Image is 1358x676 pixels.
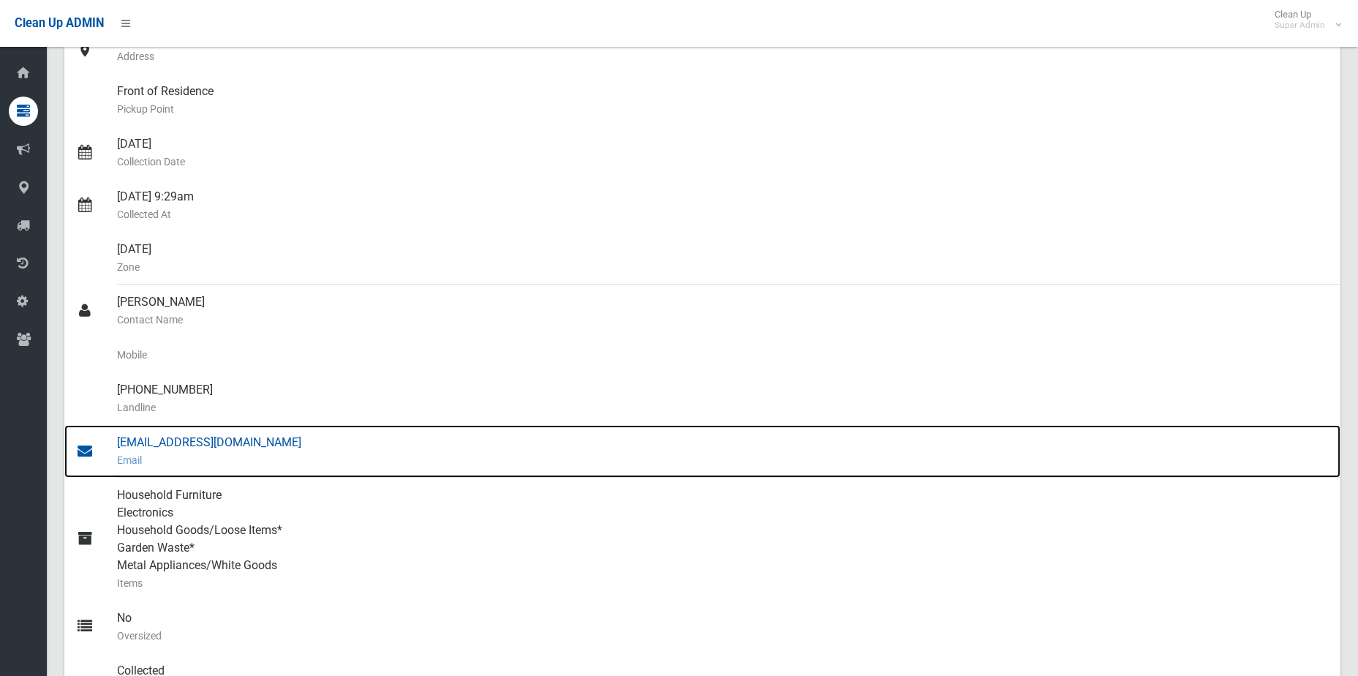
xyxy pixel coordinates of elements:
div: No [117,601,1329,653]
small: Oversized [117,627,1329,645]
a: [EMAIL_ADDRESS][DOMAIN_NAME]Email [64,425,1340,478]
small: Super Admin [1275,20,1325,31]
small: Address [117,48,1329,65]
div: Household Furniture Electronics Household Goods/Loose Items* Garden Waste* Metal Appliances/White... [117,478,1329,601]
span: Clean Up [1267,9,1340,31]
div: [DATE] 9:29am [117,179,1329,232]
small: Pickup Point [117,100,1329,118]
small: Zone [117,258,1329,276]
small: Collection Date [117,153,1329,170]
div: Front of Residence [117,74,1329,127]
div: [PERSON_NAME] [117,285,1329,337]
span: Clean Up ADMIN [15,16,104,30]
small: Collected At [117,206,1329,223]
small: Contact Name [117,311,1329,328]
small: Email [117,451,1329,469]
small: Items [117,574,1329,592]
div: [DATE] [117,127,1329,179]
div: [DATE] [117,232,1329,285]
small: Landline [117,399,1329,416]
small: Mobile [117,346,1329,364]
div: [PHONE_NUMBER] [117,372,1329,425]
div: [EMAIL_ADDRESS][DOMAIN_NAME] [117,425,1329,478]
div: [STREET_ADDRESS] [117,21,1329,74]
